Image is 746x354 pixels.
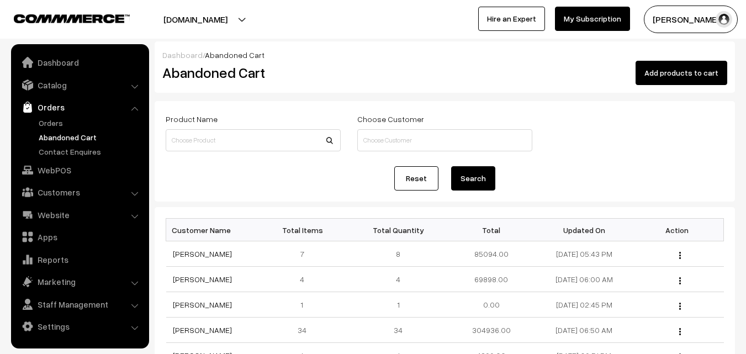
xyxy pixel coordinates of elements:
button: Search [451,166,495,191]
th: Total Items [259,219,352,241]
a: [PERSON_NAME] [173,325,232,335]
td: 34 [259,318,352,343]
th: Total Quantity [352,219,445,241]
a: Orders [36,117,145,129]
td: 69898.00 [445,267,537,292]
img: COMMMERCE [14,14,130,23]
a: Orders [14,97,145,117]
button: [PERSON_NAME] [644,6,738,33]
a: Marketing [14,272,145,292]
a: Catalog [14,75,145,95]
a: [PERSON_NAME] [173,274,232,284]
a: [PERSON_NAME] [173,300,232,309]
td: 85094.00 [445,241,537,267]
a: COMMMERCE [14,11,110,24]
a: Staff Management [14,294,145,314]
img: Menu [679,303,681,310]
a: Dashboard [162,50,203,60]
a: Website [14,205,145,225]
a: Hire an Expert [478,7,545,31]
a: Reset [394,166,438,191]
a: [PERSON_NAME] [173,249,232,258]
td: 7 [259,241,352,267]
img: Menu [679,252,681,259]
a: Settings [14,316,145,336]
img: user [716,11,732,28]
th: Action [631,219,723,241]
th: Updated On [538,219,631,241]
input: Choose Customer [357,129,532,151]
label: Choose Customer [357,113,424,125]
th: Customer Name [166,219,259,241]
td: [DATE] 06:00 AM [538,267,631,292]
a: Customers [14,182,145,202]
span: Abandoned Cart [205,50,264,60]
button: Add products to cart [636,61,727,85]
a: Apps [14,227,145,247]
a: Abandoned Cart [36,131,145,143]
button: [DOMAIN_NAME] [125,6,266,33]
td: 4 [352,267,445,292]
div: / [162,49,727,61]
img: Menu [679,277,681,284]
h2: Abandoned Cart [162,64,340,81]
td: 1 [352,292,445,318]
td: 34 [352,318,445,343]
td: [DATE] 05:43 PM [538,241,631,267]
label: Product Name [166,113,218,125]
a: WebPOS [14,160,145,180]
a: Reports [14,250,145,270]
th: Total [445,219,537,241]
td: 8 [352,241,445,267]
a: My Subscription [555,7,630,31]
td: 4 [259,267,352,292]
a: Dashboard [14,52,145,72]
td: 1 [259,292,352,318]
td: 0.00 [445,292,537,318]
img: Menu [679,328,681,335]
td: 304936.00 [445,318,537,343]
input: Choose Product [166,129,341,151]
td: [DATE] 02:45 PM [538,292,631,318]
td: [DATE] 06:50 AM [538,318,631,343]
a: Contact Enquires [36,146,145,157]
